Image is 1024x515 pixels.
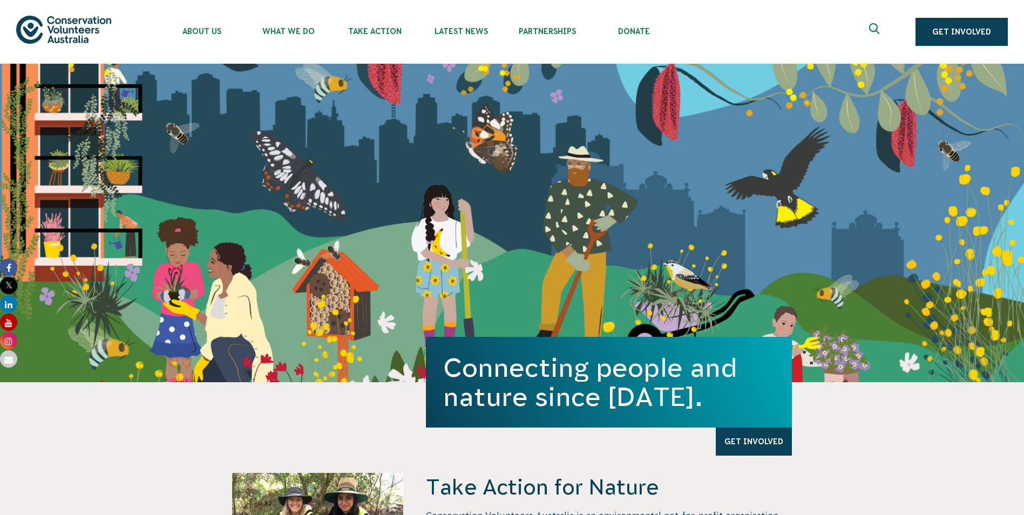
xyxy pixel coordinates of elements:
span: Donate [591,27,677,36]
h1: Connecting people and nature since [DATE]. [443,353,775,411]
span: Expand search box [869,23,883,40]
span: About Us [159,27,245,36]
span: Latest News [418,27,504,36]
a: Get Involved [916,18,1008,46]
img: logo.svg [16,16,111,43]
button: Expand search box Close search box [863,19,889,45]
span: Partnerships [504,27,591,36]
h4: Take Action for Nature [426,473,792,501]
a: Get Involved [716,428,792,456]
span: What We Do [245,27,331,36]
span: Take Action [331,27,418,36]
